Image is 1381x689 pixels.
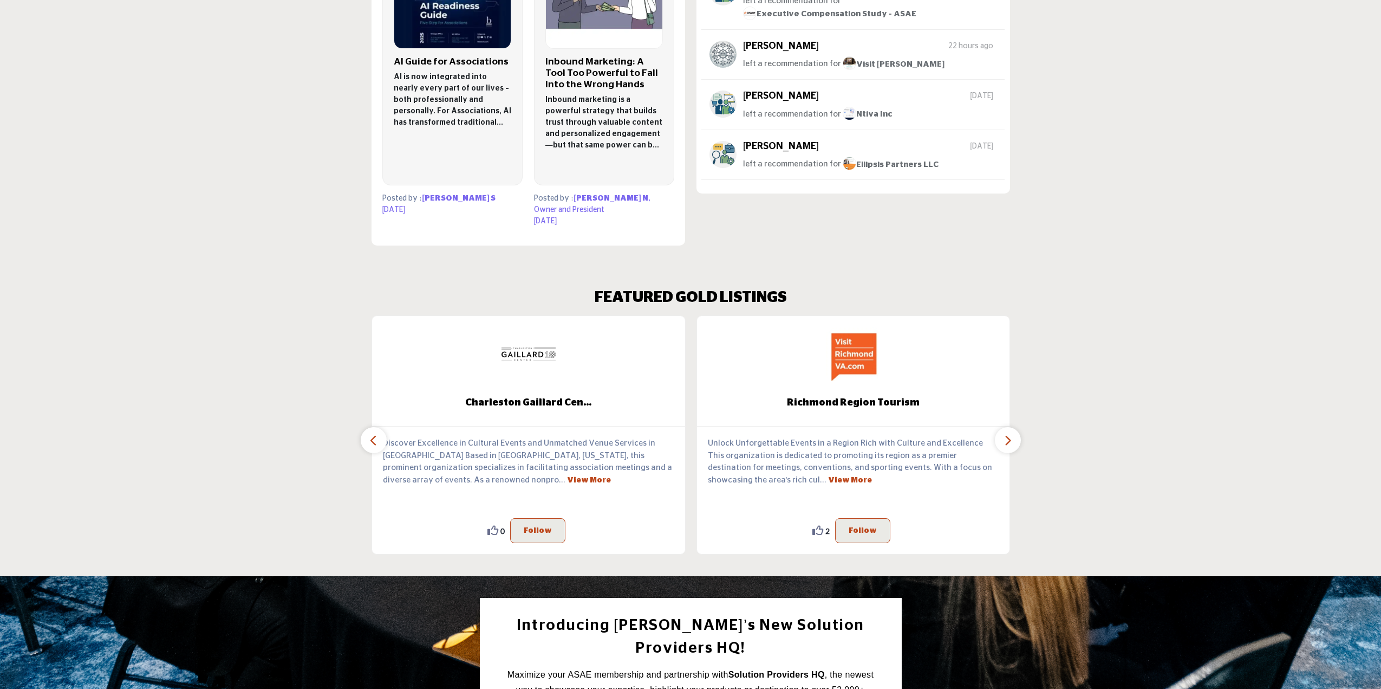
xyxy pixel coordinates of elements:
h2: FEATURED GOLD LISTINGS [595,289,787,307]
img: Richmond Region Tourism [826,327,880,381]
p: Follow [849,524,877,537]
h5: [PERSON_NAME] [743,91,819,102]
span: ... [820,476,826,484]
span: Visit [PERSON_NAME] [843,60,944,68]
h2: Introducing [PERSON_NAME]’s New Solution Providers HQ! [504,614,877,660]
p: Posted by : [382,193,523,204]
span: [DATE] [970,91,996,102]
span: , Owner and President [534,195,650,214]
h3: AI Guide for Associations [394,56,511,68]
span: left a recommendation for [743,110,841,118]
p: Follow [524,524,552,537]
img: avtar-image [709,91,737,118]
h5: [PERSON_NAME] [743,41,819,53]
a: imageVisit [PERSON_NAME] [843,57,944,71]
span: [DATE] [970,141,996,152]
a: View More [567,476,611,484]
h5: [PERSON_NAME] [743,141,819,153]
p: Posted by : [534,193,674,216]
span: Richmond Region Tourism [713,396,994,410]
span: Charleston Gaillard Cen... [388,396,669,410]
b: Charleston Gaillard Center [388,389,669,417]
span: N [642,195,648,202]
p: Unlock Unforgettable Events in a Region Rich with Culture and Excellence This organization is ded... [708,437,999,486]
button: Follow [510,518,565,543]
p: Inbound marketing is a powerful strategy that builds trust through valuable content and personali... [545,94,663,151]
span: 2 [825,525,830,537]
span: left a recommendation for [743,60,841,68]
img: image [843,157,856,170]
img: avtar-image [709,141,737,168]
span: S [491,195,496,202]
a: Charleston Gaillard Cen... [372,389,685,417]
span: [DATE] [382,206,406,214]
span: 0 [500,525,505,537]
h3: Inbound Marketing: A Tool Too Powerful to Fall Into the Wrong Hands [545,56,663,91]
img: image [843,107,856,120]
span: [DATE] [534,217,557,225]
img: avtar-image [709,41,737,68]
a: Richmond Region Tourism [697,389,1010,417]
b: Richmond Region Tourism [713,389,994,417]
span: Ellipsis Partners LLC [843,160,939,169]
span: 22 hours ago [948,41,996,52]
a: imageNtiva Inc [843,108,893,121]
span: ... [559,476,565,484]
span: Executive Compensation Study - ASAE [743,10,916,18]
img: Charleston Gaillard Center [501,327,556,381]
span: [PERSON_NAME] [422,195,490,202]
a: imageEllipsis Partners LLC [843,158,939,171]
a: imageExecutive Compensation Study - ASAE [743,8,916,21]
span: Ntiva Inc [843,110,893,118]
img: image [843,56,856,70]
a: View More [828,476,872,484]
span: left a recommendation for [743,160,841,169]
strong: Solution Providers HQ [728,670,825,679]
img: image [743,7,757,20]
p: Discover Excellence in Cultural Events and Unmatched Venue Services in [GEOGRAPHIC_DATA] Based in... [383,437,674,486]
button: Follow [835,518,890,543]
span: [PERSON_NAME] [574,195,641,202]
p: AI is now integrated into nearly every part of our lives – both professionally and personally. Fo... [394,72,511,128]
